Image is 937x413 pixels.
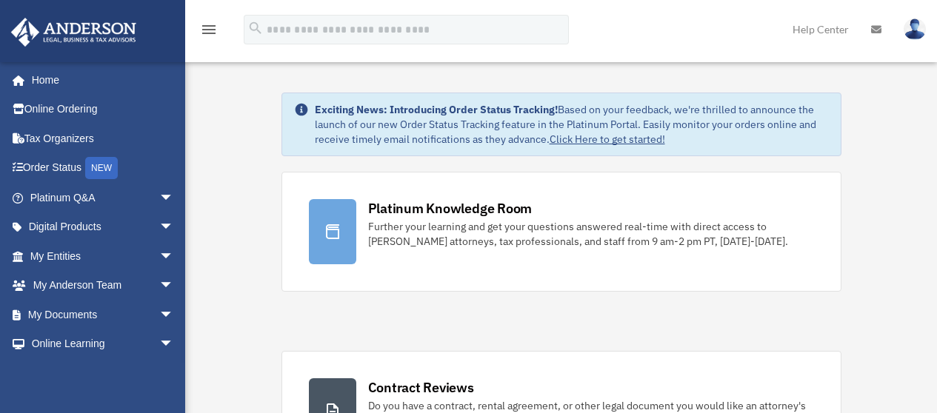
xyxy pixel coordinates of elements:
[7,18,141,47] img: Anderson Advisors Platinum Portal
[10,329,196,359] a: Online Learningarrow_drop_down
[159,241,189,272] span: arrow_drop_down
[200,26,218,38] a: menu
[904,19,926,40] img: User Pic
[10,271,196,300] a: My Anderson Teamarrow_drop_down
[315,103,558,116] strong: Exciting News: Introducing Order Status Tracking!
[10,300,196,329] a: My Documentsarrow_drop_down
[159,271,189,301] span: arrow_drop_down
[10,212,196,242] a: Digital Productsarrow_drop_down
[159,183,189,213] span: arrow_drop_down
[368,199,533,218] div: Platinum Knowledge Room
[10,65,189,95] a: Home
[159,212,189,243] span: arrow_drop_down
[10,358,196,388] a: Billingarrow_drop_down
[85,157,118,179] div: NEW
[159,358,189,389] span: arrow_drop_down
[10,95,196,124] a: Online Ordering
[200,21,218,38] i: menu
[10,124,196,153] a: Tax Organizers
[159,300,189,330] span: arrow_drop_down
[281,172,841,292] a: Platinum Knowledge Room Further your learning and get your questions answered real-time with dire...
[159,329,189,360] span: arrow_drop_down
[10,241,196,271] a: My Entitiesarrow_drop_down
[368,378,474,397] div: Contract Reviews
[550,132,665,146] a: Click Here to get started!
[247,20,264,36] i: search
[315,102,829,147] div: Based on your feedback, we're thrilled to announce the launch of our new Order Status Tracking fe...
[10,153,196,184] a: Order StatusNEW
[10,183,196,212] a: Platinum Q&Aarrow_drop_down
[368,219,814,249] div: Further your learning and get your questions answered real-time with direct access to [PERSON_NAM...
